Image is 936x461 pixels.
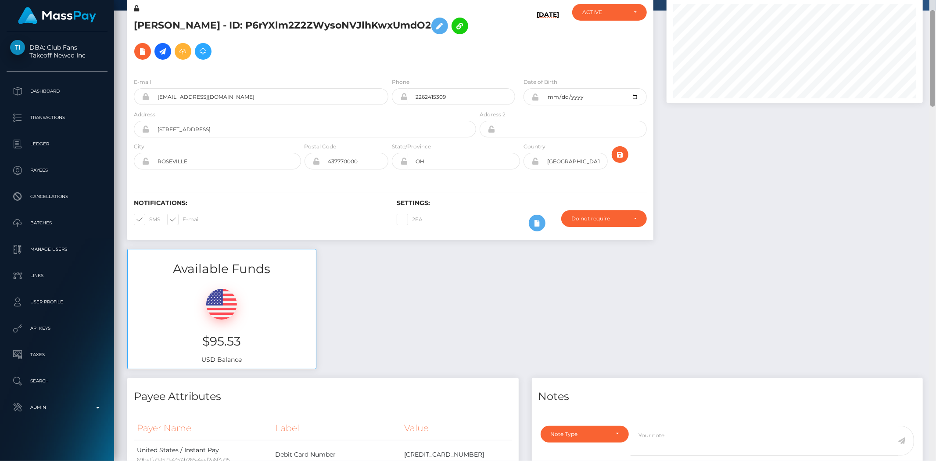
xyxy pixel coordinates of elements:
label: State/Province [392,143,431,151]
button: ACTIVE [572,4,647,21]
label: E-mail [167,214,200,225]
h4: Notes [538,389,917,404]
a: Dashboard [7,80,108,102]
div: ACTIVE [582,9,627,16]
h6: [DATE] [537,11,559,67]
p: Cancellations [10,190,104,203]
a: Manage Users [7,238,108,260]
h6: Notifications: [134,199,384,207]
p: Taxes [10,348,104,361]
a: Links [7,265,108,287]
p: Payees [10,164,104,177]
a: Batches [7,212,108,234]
a: Transactions [7,107,108,129]
a: Search [7,370,108,392]
p: Links [10,269,104,282]
div: Do not require [571,215,627,222]
label: City [134,143,144,151]
h6: Settings: [397,199,646,207]
label: Country [524,143,545,151]
img: USD.png [206,289,237,320]
a: Cancellations [7,186,108,208]
label: E-mail [134,78,151,86]
p: Transactions [10,111,104,124]
h3: $95.53 [134,333,309,350]
label: 2FA [397,214,423,225]
p: Dashboard [10,85,104,98]
label: Date of Birth [524,78,557,86]
p: Admin [10,401,104,414]
a: Admin [7,396,108,418]
button: Do not require [561,210,647,227]
h5: [PERSON_NAME] - ID: P6rYXlm2Z2ZWysoNVJlhKwxUmdO2 [134,13,471,64]
label: SMS [134,214,160,225]
label: Phone [392,78,409,86]
th: Label [272,416,401,440]
p: API Keys [10,322,104,335]
th: Payer Name [134,416,272,440]
a: Initiate Payout [154,43,171,60]
button: Note Type [541,426,629,443]
div: Note Type [551,431,609,438]
label: Address 2 [480,111,506,119]
p: Search [10,375,104,388]
div: USD Balance [128,278,316,369]
p: Batches [10,216,104,230]
th: Value [401,416,512,440]
img: Takeoff Newco Inc [10,40,25,55]
label: Address [134,111,155,119]
h4: Payee Attributes [134,389,512,404]
a: User Profile [7,291,108,313]
h3: Available Funds [128,260,316,277]
a: Taxes [7,344,108,366]
a: API Keys [7,317,108,339]
a: Ledger [7,133,108,155]
img: MassPay Logo [18,7,96,24]
span: DBA: Club Fans Takeoff Newco Inc [7,43,108,59]
label: Postal Code [305,143,337,151]
p: Manage Users [10,243,104,256]
p: User Profile [10,295,104,309]
p: Ledger [10,137,104,151]
a: Payees [7,159,108,181]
